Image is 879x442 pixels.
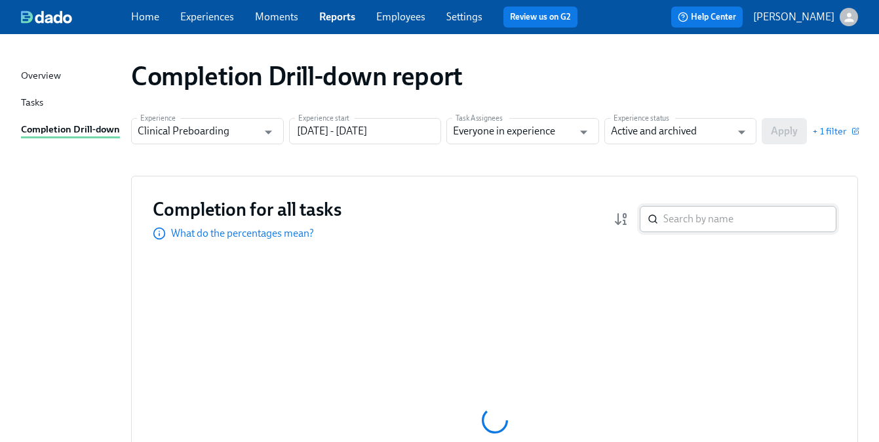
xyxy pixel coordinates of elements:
[732,122,752,142] button: Open
[255,10,298,23] a: Moments
[131,60,463,92] h1: Completion Drill-down report
[663,206,836,232] input: Search by name
[753,8,858,26] button: [PERSON_NAME]
[180,10,234,23] a: Experiences
[21,10,72,24] img: dado
[21,68,121,85] a: Overview
[171,226,314,241] p: What do the percentages mean?
[21,68,61,85] div: Overview
[376,10,425,23] a: Employees
[510,10,571,24] a: Review us on G2
[21,10,131,24] a: dado
[21,95,121,111] a: Tasks
[153,197,342,221] h3: Completion for all tasks
[131,10,159,23] a: Home
[21,122,120,138] div: Completion Drill-down
[258,122,279,142] button: Open
[21,95,43,111] div: Tasks
[319,10,355,23] a: Reports
[503,7,577,28] button: Review us on G2
[812,125,858,138] button: + 1 filter
[446,10,482,23] a: Settings
[753,10,834,24] p: [PERSON_NAME]
[671,7,743,28] button: Help Center
[678,10,736,24] span: Help Center
[614,211,629,227] svg: Completion rate (low to high)
[574,122,594,142] button: Open
[21,122,121,138] a: Completion Drill-down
